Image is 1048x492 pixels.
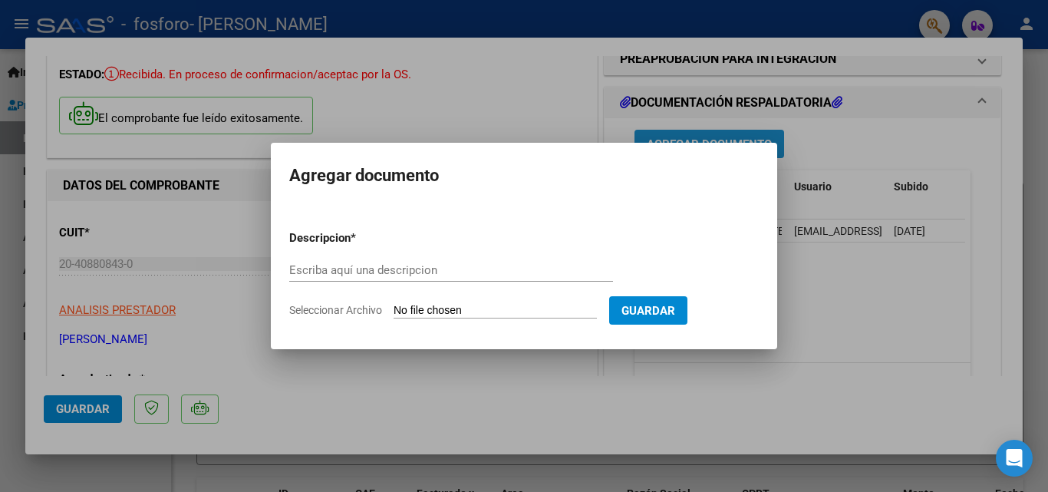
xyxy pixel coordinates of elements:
[609,296,687,325] button: Guardar
[289,304,382,316] span: Seleccionar Archivo
[996,440,1033,477] div: Open Intercom Messenger
[289,229,430,247] p: Descripcion
[621,304,675,318] span: Guardar
[289,161,759,190] h2: Agregar documento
